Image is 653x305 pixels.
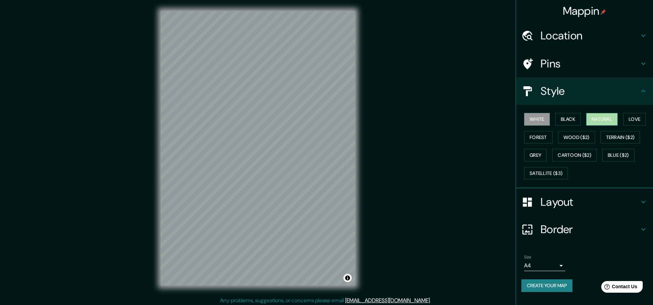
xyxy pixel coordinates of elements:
[586,113,618,126] button: Natural
[601,9,606,15] img: pin-icon.png
[541,29,639,42] h4: Location
[592,278,645,297] iframe: Help widget launcher
[345,297,430,304] a: [EMAIL_ADDRESS][DOMAIN_NAME]
[220,296,431,305] p: Any problems, suggestions, or concerns please email .
[516,188,653,216] div: Layout
[552,149,597,162] button: Cartoon ($2)
[541,195,639,209] h4: Layout
[601,131,640,144] button: Terrain ($2)
[524,113,550,126] button: White
[558,131,595,144] button: Wood ($2)
[555,113,581,126] button: Black
[524,254,531,260] label: Size
[521,279,572,292] button: Create your map
[524,260,565,271] div: A4
[516,22,653,49] div: Location
[541,223,639,236] h4: Border
[541,84,639,98] h4: Style
[524,131,553,144] button: Forest
[343,274,352,282] button: Toggle attribution
[623,113,646,126] button: Love
[541,57,639,71] h4: Pins
[516,77,653,105] div: Style
[432,296,433,305] div: .
[563,4,606,18] h4: Mappin
[516,50,653,77] div: Pins
[524,167,568,180] button: Satellite ($3)
[431,296,432,305] div: .
[602,149,634,162] button: Blue ($2)
[524,149,547,162] button: Grey
[516,216,653,243] div: Border
[161,11,355,285] canvas: Map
